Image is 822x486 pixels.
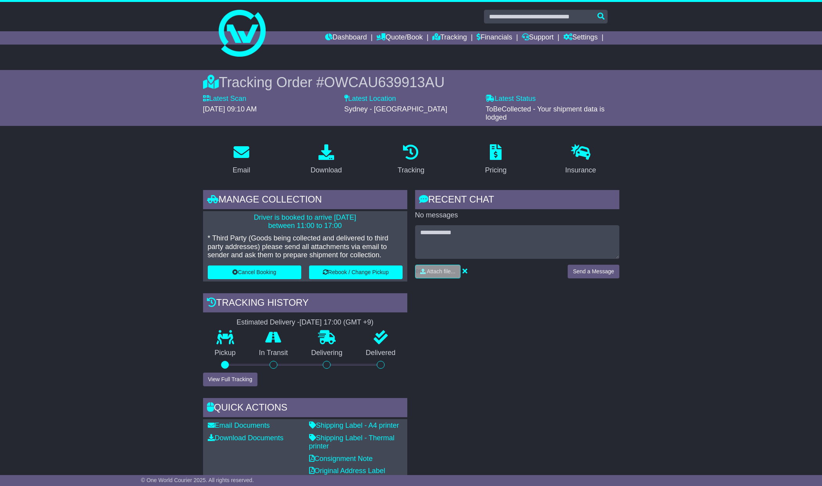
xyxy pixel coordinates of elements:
button: Rebook / Change Pickup [309,265,403,279]
label: Latest Location [344,95,396,103]
span: © One World Courier 2025. All rights reserved. [141,477,254,483]
p: * Third Party (Goods being collected and delivered to third party addresses) please send all atta... [208,234,403,260]
button: Send a Message [568,265,619,278]
div: RECENT CHAT [415,190,619,211]
a: Download [306,142,347,178]
button: View Full Tracking [203,373,257,386]
p: Delivering [300,349,354,357]
span: [DATE] 09:10 AM [203,105,257,113]
a: Support [522,31,554,45]
div: Email [232,165,250,176]
a: Tracking [432,31,467,45]
a: Settings [563,31,598,45]
a: Shipping Label - A4 printer [309,421,399,429]
p: Delivered [354,349,407,357]
span: Sydney - [GEOGRAPHIC_DATA] [344,105,447,113]
a: Dashboard [325,31,367,45]
div: Download [311,165,342,176]
a: Quote/Book [376,31,423,45]
div: [DATE] 17:00 (GMT +9) [300,318,374,327]
div: Quick Actions [203,398,407,419]
p: In Transit [247,349,300,357]
a: Email [227,142,255,178]
a: Consignment Note [309,455,373,463]
a: Email Documents [208,421,270,429]
div: Tracking history [203,293,407,314]
a: Tracking [392,142,429,178]
label: Latest Scan [203,95,246,103]
span: OWCAU639913AU [324,74,444,90]
p: Driver is booked to arrive [DATE] between 11:00 to 17:00 [208,213,403,230]
a: Pricing [480,142,512,178]
a: Original Address Label [309,467,385,475]
label: Latest Status [486,95,536,103]
a: Insurance [560,142,601,178]
div: Pricing [485,165,507,176]
a: Financials [477,31,512,45]
div: Tracking Order # [203,74,619,91]
a: Shipping Label - Thermal printer [309,434,395,450]
div: Manage collection [203,190,407,211]
div: Insurance [565,165,596,176]
p: Pickup [203,349,248,357]
span: ToBeCollected - Your shipment data is lodged [486,105,604,122]
button: Cancel Booking [208,265,301,279]
div: Tracking [398,165,424,176]
div: Estimated Delivery - [203,318,407,327]
p: No messages [415,211,619,220]
a: Download Documents [208,434,284,442]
